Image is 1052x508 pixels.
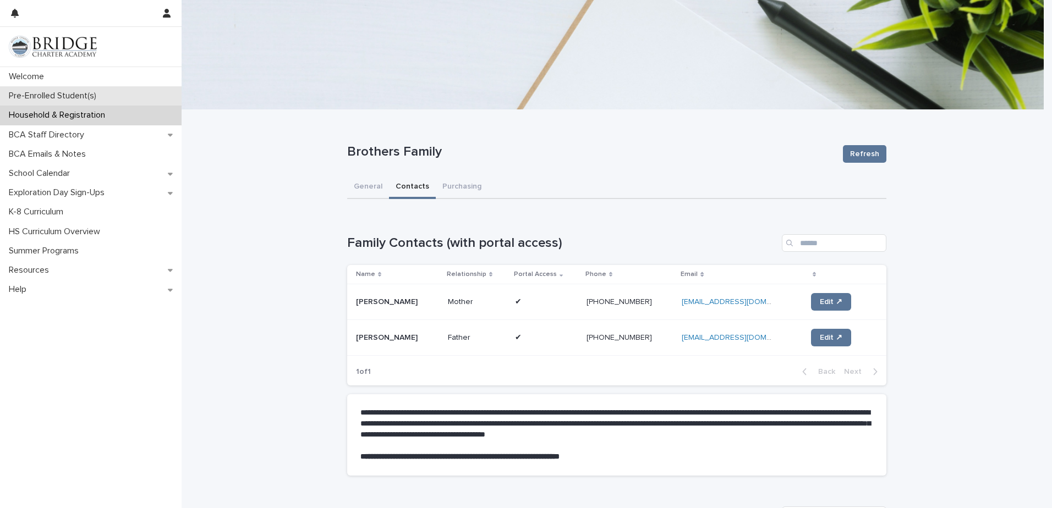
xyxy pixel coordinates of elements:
[843,145,886,163] button: Refresh
[682,298,806,306] a: [EMAIL_ADDRESS][DOMAIN_NAME]
[850,148,879,159] span: Refresh
[4,246,87,256] p: Summer Programs
[448,297,506,307] p: Mother
[447,268,486,280] p: Relationship
[585,268,606,280] p: Phone
[4,110,114,120] p: Household & Registration
[820,334,842,341] span: Edit ↗
[682,334,806,341] a: [EMAIL_ADDRESS][DOMAIN_NAME]
[811,329,851,346] a: Edit ↗
[782,234,886,252] input: Search
[356,333,439,343] p: [PERSON_NAME]
[4,149,95,159] p: BCA Emails & Notes
[4,71,53,82] p: Welcome
[347,176,389,199] button: General
[448,333,506,343] p: Father
[681,268,698,280] p: Email
[347,235,777,251] h1: Family Contacts (with portal access)
[356,268,375,280] p: Name
[844,368,868,376] span: Next
[4,168,79,179] p: School Calendar
[4,91,105,101] p: Pre-Enrolled Student(s)
[347,358,380,385] p: 1 of 1
[820,298,842,306] span: Edit ↗
[4,227,109,237] p: HS Curriculum Overview
[514,268,557,280] p: Portal Access
[840,367,886,377] button: Next
[356,297,439,307] p: [PERSON_NAME]
[587,334,652,341] a: [PHONE_NUMBER]
[347,144,834,160] p: Brothers Family
[4,284,35,295] p: Help
[9,36,97,58] img: V1C1m3IdTEidaUdm9Hs0
[4,265,58,275] p: Resources
[812,368,835,376] span: Back
[515,331,524,343] p: ✔
[793,367,840,377] button: Back
[515,295,524,307] p: ✔
[436,176,488,199] button: Purchasing
[347,284,886,320] tr: [PERSON_NAME]Mother✔✔ [PHONE_NUMBER] [EMAIL_ADDRESS][DOMAIN_NAME] Edit ↗
[347,320,886,356] tr: [PERSON_NAME]Father✔✔ [PHONE_NUMBER] [EMAIL_ADDRESS][DOMAIN_NAME] Edit ↗
[4,130,93,140] p: BCA Staff Directory
[4,187,113,198] p: Exploration Day Sign-Ups
[811,293,851,311] a: Edit ↗
[4,207,72,217] p: K-8 Curriculum
[389,176,436,199] button: Contacts
[587,298,652,306] a: [PHONE_NUMBER]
